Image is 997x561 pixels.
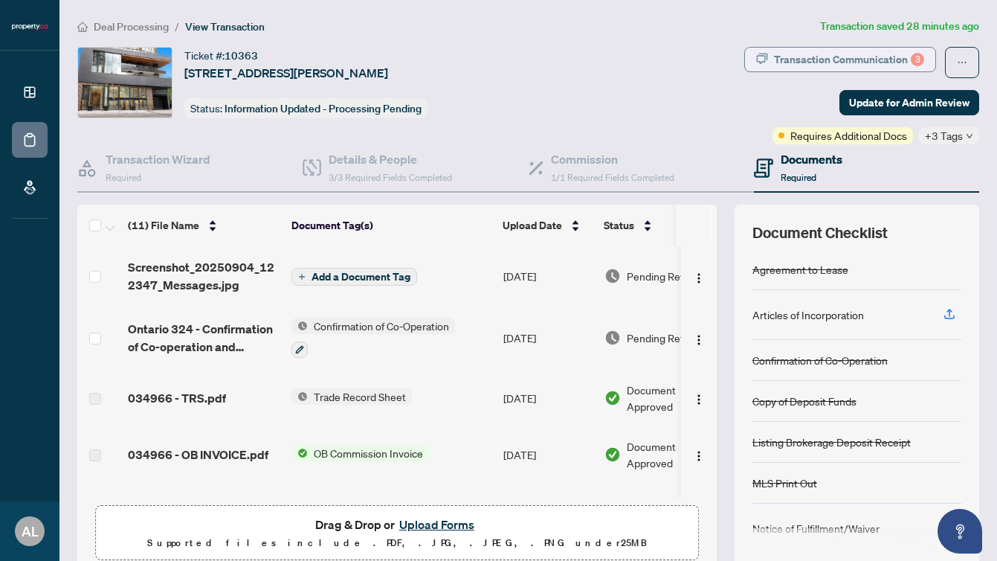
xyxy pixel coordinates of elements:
[911,53,924,66] div: 3
[329,172,452,183] span: 3/3 Required Fields Completed
[285,205,497,246] th: Document Tag(s)
[849,91,969,115] span: Update for Admin Review
[966,132,973,140] span: down
[329,150,452,168] h4: Details & People
[752,261,848,278] div: Agreement to Lease
[627,268,701,284] span: Pending Review
[604,446,621,463] img: Document Status
[106,150,210,168] h4: Transaction Wizard
[752,222,888,243] span: Document Checklist
[291,318,308,334] img: Status Icon
[184,64,388,82] span: [STREET_ADDRESS][PERSON_NAME]
[78,48,172,118] img: IMG-C12199443_1.jpg
[627,330,701,346] span: Pending Review
[128,258,280,294] span: Screenshot_20250904_122347_Messages.jpg
[503,217,562,234] span: Upload Date
[598,205,724,246] th: Status
[752,520,880,536] div: Notice of Fulfillment/Waiver
[185,20,265,33] span: View Transaction
[693,450,705,462] img: Logo
[96,506,698,561] span: Drag & Drop orUpload FormsSupported files include .PDF, .JPG, .JPEG, .PNG under25MB
[604,217,634,234] span: Status
[308,445,429,461] span: OB Commission Invoice
[820,18,979,35] article: Transaction saved 28 minutes ago
[291,445,429,461] button: Status IconOB Commission Invoice
[22,521,39,542] span: AL
[77,22,88,32] span: home
[781,150,842,168] h4: Documents
[687,443,711,467] button: Logo
[551,150,674,168] h4: Commission
[105,534,689,552] p: Supported files include .PDF, .JPG, .JPEG, .PNG under 25 MB
[744,47,936,72] button: Transaction Communication3
[291,267,417,286] button: Add a Document Tag
[128,389,226,407] span: 034966 - TRS.pdf
[291,268,417,286] button: Add a Document Tag
[291,445,308,461] img: Status Icon
[312,272,410,282] span: Add a Document Tag
[497,306,598,370] td: [DATE]
[687,386,711,410] button: Logo
[128,217,199,234] span: (11) File Name
[774,48,924,71] div: Transaction Communication
[128,320,280,356] span: Ontario 324 - Confirmation of Co-operation and Representation TenantLandlord 1 1 1.pdf
[291,388,412,405] button: Status IconTrade Record Sheet
[752,475,817,491] div: MLS Print Out
[184,98,427,118] div: Status:
[225,102,422,115] span: Information Updated - Processing Pending
[291,388,308,405] img: Status Icon
[122,205,285,246] th: (11) File Name
[497,205,598,246] th: Upload Date
[957,57,967,68] span: ellipsis
[627,496,719,529] span: Document Approved
[693,334,705,346] img: Logo
[184,47,258,64] div: Ticket #:
[790,127,907,144] span: Requires Additional Docs
[604,330,621,346] img: Document Status
[938,509,982,554] button: Open asap
[94,20,169,33] span: Deal Processing
[839,90,979,115] button: Update for Admin Review
[395,515,479,534] button: Upload Forms
[752,352,888,368] div: Confirmation of Co-Operation
[12,22,48,31] img: logo
[752,307,864,323] div: Articles of Incorporation
[604,268,621,284] img: Document Status
[291,318,455,358] button: Status IconConfirmation of Co-Operation
[497,426,598,483] td: [DATE]
[752,434,911,450] div: Listing Brokerage Deposit Receipt
[693,394,705,405] img: Logo
[627,438,719,471] span: Document Approved
[308,318,455,334] span: Confirmation of Co-Operation
[687,326,711,350] button: Logo
[925,127,963,144] span: +3 Tags
[225,49,258,62] span: 10363
[128,446,268,464] span: 034966 - OB INVOICE.pdf
[551,172,674,183] span: 1/1 Required Fields Completed
[752,393,856,409] div: Copy of Deposit Funds
[106,172,141,183] span: Required
[175,18,179,35] li: /
[604,390,621,406] img: Document Status
[128,495,280,530] span: [STREET_ADDRESS][PERSON_NAME] - BTV Letter.pdf
[781,172,816,183] span: Required
[687,264,711,288] button: Logo
[497,370,598,426] td: [DATE]
[315,515,479,534] span: Drag & Drop or
[497,483,598,542] td: [DATE]
[308,388,412,405] span: Trade Record Sheet
[298,273,306,280] span: plus
[497,246,598,306] td: [DATE]
[627,382,719,414] span: Document Approved
[693,272,705,284] img: Logo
